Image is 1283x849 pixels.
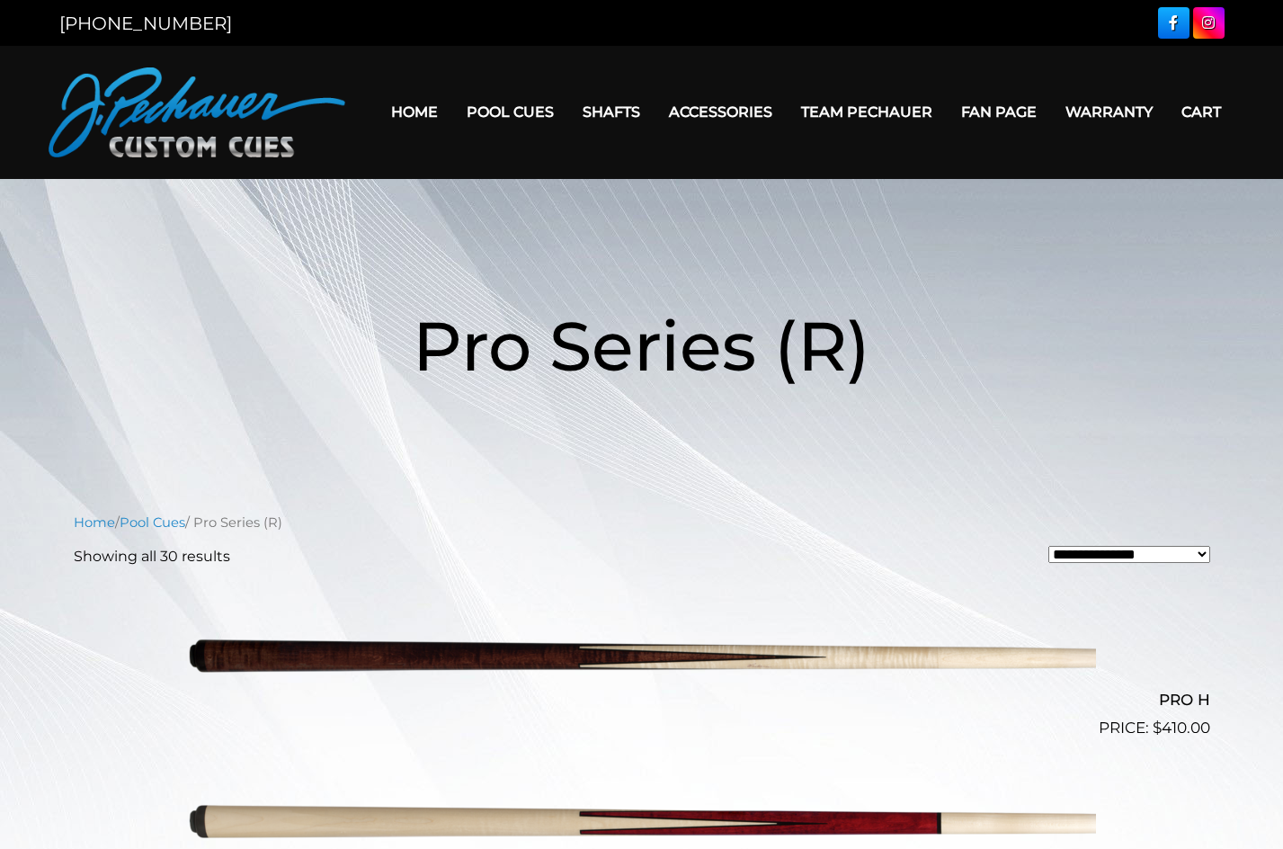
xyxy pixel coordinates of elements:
[1051,89,1167,135] a: Warranty
[787,89,947,135] a: Team Pechauer
[49,67,345,157] img: Pechauer Custom Cues
[74,513,1210,532] nav: Breadcrumb
[1153,719,1162,737] span: $
[59,13,232,34] a: [PHONE_NUMBER]
[568,89,655,135] a: Shafts
[74,582,1210,740] a: PRO H $410.00
[655,89,787,135] a: Accessories
[1153,719,1210,737] bdi: 410.00
[120,514,185,531] a: Pool Cues
[1048,546,1210,563] select: Shop order
[188,582,1096,733] img: PRO H
[452,89,568,135] a: Pool Cues
[74,514,115,531] a: Home
[377,89,452,135] a: Home
[74,546,230,567] p: Showing all 30 results
[413,304,870,388] span: Pro Series (R)
[1167,89,1235,135] a: Cart
[947,89,1051,135] a: Fan Page
[74,684,1210,717] h2: PRO H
